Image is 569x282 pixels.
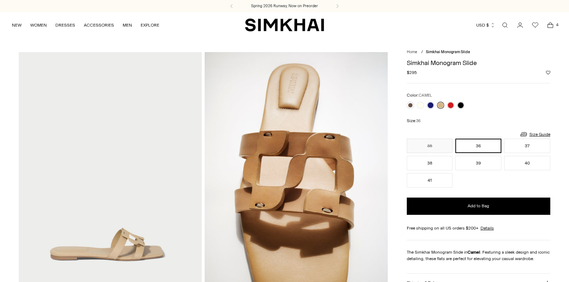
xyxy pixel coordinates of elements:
button: Add to Wishlist [546,70,550,75]
a: Size Guide [519,130,550,139]
strong: Camel [468,250,480,255]
a: SIMKHAI [245,18,324,32]
button: 36 [455,139,501,153]
button: 35 [407,139,453,153]
a: Spring 2026 Runway, Now on Preorder [251,3,318,9]
a: Home [407,50,417,54]
span: Add to Bag [468,203,489,209]
div: / [421,49,423,55]
div: Free shipping on all US orders $200+ [407,225,550,231]
span: CAMEL [419,93,432,98]
a: MEN [123,17,132,33]
a: DRESSES [55,17,75,33]
a: Wishlist [528,18,542,32]
nav: breadcrumbs [407,49,550,55]
a: ACCESSORIES [84,17,114,33]
span: 4 [554,22,560,28]
iframe: Sign Up via Text for Offers [6,255,72,276]
button: USD $ [476,17,495,33]
h1: Simkhai Monogram Slide [407,60,550,66]
button: Add to Bag [407,198,550,215]
button: 37 [504,139,550,153]
button: 41 [407,173,453,188]
button: 38 [407,156,453,170]
a: Open cart modal [543,18,557,32]
label: Size: [407,117,420,124]
button: 40 [504,156,550,170]
a: WOMEN [30,17,47,33]
span: 36 [416,119,420,123]
a: Open search modal [498,18,512,32]
span: Simkhai Monogram Slide [426,50,470,54]
a: Details [481,225,494,231]
span: $295 [407,69,417,76]
p: The Simkhai Monogram Slide in . Featuring a sleek design and iconic detailing, these flats are pe... [407,249,550,262]
a: EXPLORE [141,17,159,33]
a: Go to the account page [513,18,527,32]
button: 39 [455,156,501,170]
label: Color: [407,92,432,99]
a: NEW [12,17,22,33]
